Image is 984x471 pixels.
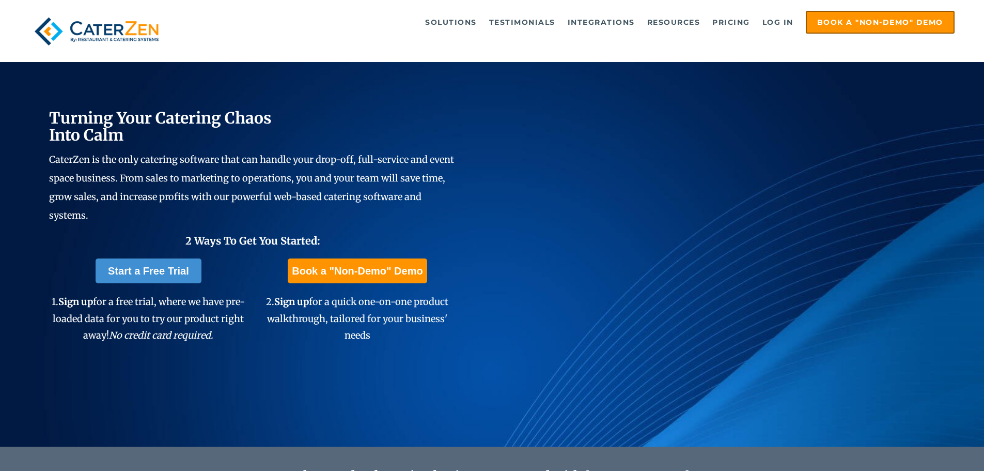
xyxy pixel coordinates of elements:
span: 2. for a quick one-on-one product walkthrough, tailored for your business' needs [266,296,448,341]
a: Pricing [707,12,755,33]
a: Resources [642,12,706,33]
iframe: Help widget launcher [892,431,973,460]
span: Sign up [58,296,93,308]
span: CaterZen is the only catering software that can handle your drop-off, full-service and event spac... [49,154,454,221]
div: Navigation Menu [188,11,955,34]
a: Book a "Non-Demo" Demo [806,11,955,34]
a: Solutions [420,12,482,33]
a: Book a "Non-Demo" Demo [288,259,427,283]
a: Start a Free Trial [96,259,201,283]
a: Integrations [563,12,640,33]
a: Log in [757,12,799,33]
span: 2 Ways To Get You Started: [185,234,320,247]
a: Testimonials [484,12,560,33]
img: caterzen [29,11,164,52]
span: Turning Your Catering Chaos Into Calm [49,108,272,145]
span: 1. for a free trial, where we have pre-loaded data for you to try our product right away! [52,296,245,341]
span: Sign up [274,296,309,308]
em: No credit card required. [109,329,213,341]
